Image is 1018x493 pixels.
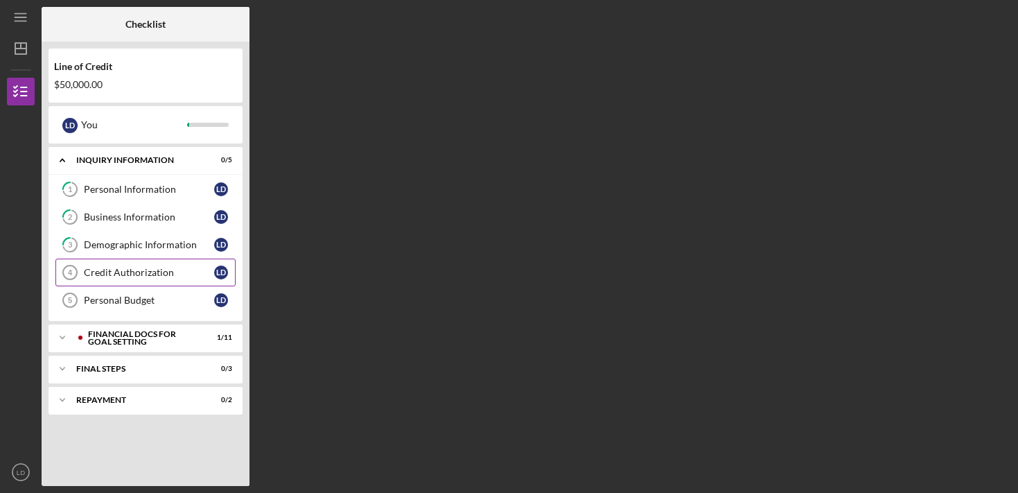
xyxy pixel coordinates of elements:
div: 0 / 2 [207,396,232,404]
div: L D [62,118,78,133]
text: LD [17,469,25,476]
div: You [81,113,187,137]
a: 5Personal BudgetLD [55,286,236,314]
div: L D [214,182,228,196]
div: Line of Credit [54,61,237,72]
div: 1 / 11 [207,334,232,342]
a: 4Credit AuthorizationLD [55,259,236,286]
a: 2Business InformationLD [55,203,236,231]
div: L D [214,293,228,307]
b: Checklist [125,19,166,30]
div: Repayment [76,396,198,404]
div: Financial Docs for Goal Setting [88,330,198,346]
div: Business Information [84,211,214,223]
a: 1Personal InformationLD [55,175,236,203]
div: INQUIRY INFORMATION [76,156,198,164]
div: L D [214,210,228,224]
tspan: 1 [68,185,72,194]
div: L D [214,238,228,252]
tspan: 3 [68,241,72,250]
tspan: 2 [68,213,72,222]
div: FINAL STEPS [76,365,198,373]
div: 0 / 3 [207,365,232,373]
div: $50,000.00 [54,79,237,90]
a: 3Demographic InformationLD [55,231,236,259]
div: L D [214,266,228,279]
div: Personal Information [84,184,214,195]
div: Personal Budget [84,295,214,306]
div: 0 / 5 [207,156,232,164]
div: Demographic Information [84,239,214,250]
button: LD [7,458,35,486]
tspan: 4 [68,268,73,277]
tspan: 5 [68,296,72,304]
div: Credit Authorization [84,267,214,278]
